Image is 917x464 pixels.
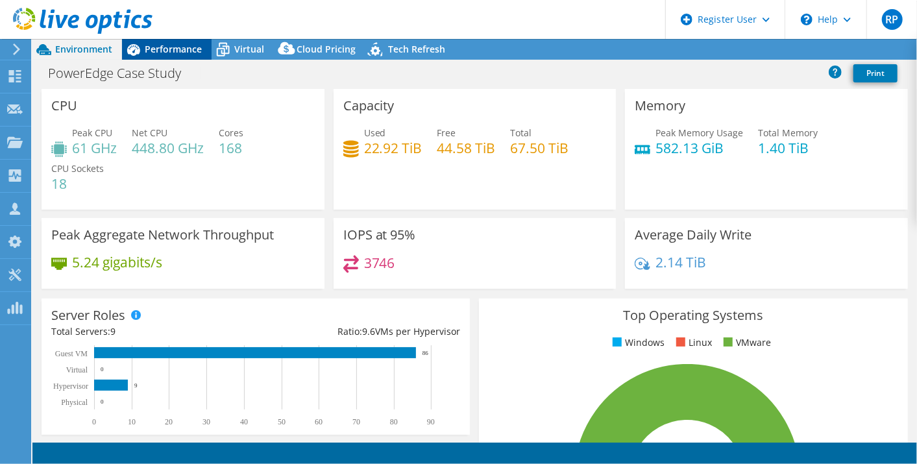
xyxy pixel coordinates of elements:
text: 86 [422,350,429,356]
span: 9 [110,325,116,337]
div: Total Servers: [51,324,256,339]
h3: CPU [51,99,77,113]
text: 40 [240,417,248,426]
text: Guest VM [55,349,88,358]
text: 70 [352,417,360,426]
text: Hypervisor [53,382,88,391]
text: 80 [390,417,398,426]
text: 50 [278,417,286,426]
text: 0 [92,417,96,426]
span: Total Memory [758,127,818,139]
span: Used [364,127,386,139]
span: Peak Memory Usage [655,127,743,139]
h4: 44.58 TiB [437,141,496,155]
span: RP [882,9,903,30]
h4: 1.40 TiB [758,141,818,155]
text: Virtual [66,365,88,374]
h4: 2.14 TiB [655,255,706,269]
li: Linux [673,336,712,350]
h3: Server Roles [51,308,125,323]
text: 0 [101,366,104,372]
span: CPU Sockets [51,162,104,175]
h3: Peak Aggregate Network Throughput [51,228,274,242]
h4: 61 GHz [72,141,117,155]
span: Virtual [234,43,264,55]
div: Ratio: VMs per Hypervisor [256,324,460,339]
h4: 3746 [364,256,395,270]
span: Cores [219,127,243,139]
text: Physical [61,398,88,407]
span: Performance [145,43,202,55]
span: Peak CPU [72,127,112,139]
h4: 18 [51,177,104,191]
h4: 5.24 gigabits/s [72,255,162,269]
li: Windows [609,336,665,350]
text: 10 [128,417,136,426]
span: Tech Refresh [388,43,445,55]
text: 9 [134,382,138,389]
h4: 168 [219,141,243,155]
text: 0 [101,398,104,405]
span: Net CPU [132,127,167,139]
h3: IOPS at 95% [343,228,416,242]
span: 9.6 [362,325,375,337]
text: 60 [315,417,323,426]
h3: Average Daily Write [635,228,752,242]
span: Free [437,127,456,139]
text: 90 [427,417,435,426]
span: Cloud Pricing [297,43,356,55]
text: 20 [165,417,173,426]
svg: \n [801,14,813,25]
span: Total [511,127,532,139]
li: VMware [720,336,771,350]
h4: 582.13 GiB [655,141,743,155]
text: 30 [202,417,210,426]
a: Print [853,64,898,82]
h4: 67.50 TiB [511,141,569,155]
h3: Memory [635,99,685,113]
span: Environment [55,43,112,55]
h1: PowerEdge Case Study [42,66,201,80]
h4: 448.80 GHz [132,141,204,155]
h3: Top Operating Systems [489,308,898,323]
h3: Capacity [343,99,395,113]
h4: 22.92 TiB [364,141,422,155]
